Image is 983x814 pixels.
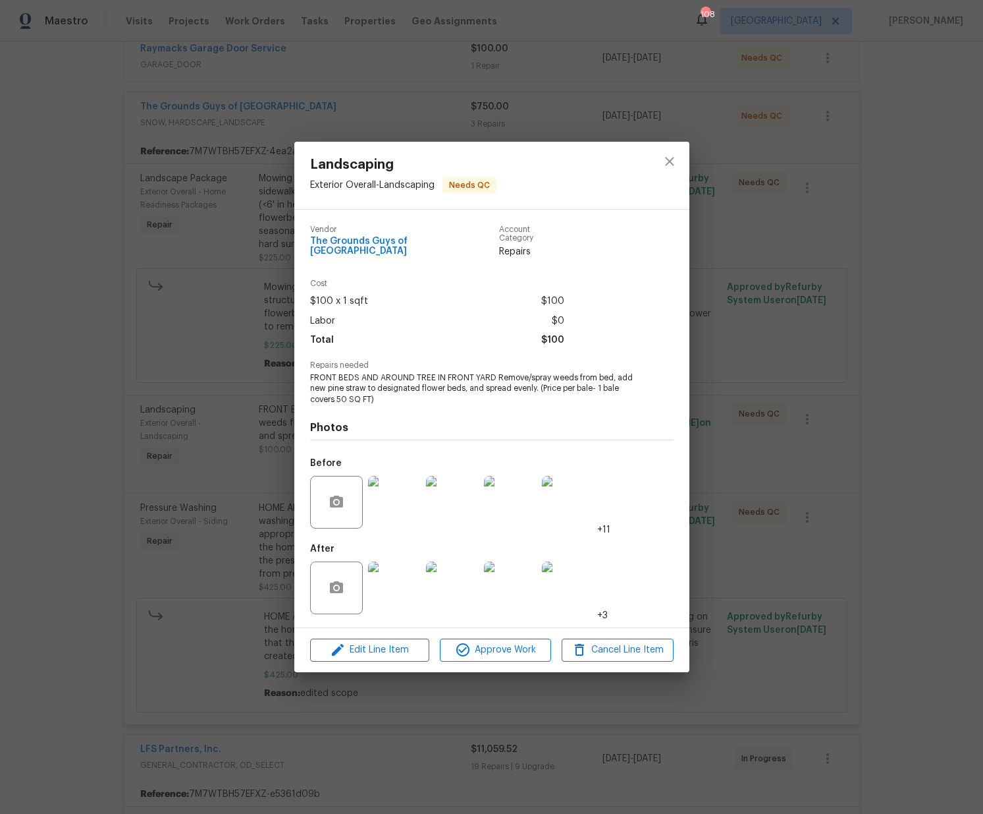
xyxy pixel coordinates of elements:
[541,292,564,311] span: $100
[654,146,685,177] button: close
[444,642,547,658] span: Approve Work
[314,642,425,658] span: Edit Line Item
[310,331,334,350] span: Total
[444,179,495,192] span: Needs QC
[541,331,564,350] span: $100
[310,279,564,288] span: Cost
[310,312,335,331] span: Labor
[310,181,435,190] span: Exterior Overall - Landscaping
[310,639,429,662] button: Edit Line Item
[310,225,500,234] span: Vendor
[499,225,564,243] span: Account Category
[310,372,637,405] span: FRONT BEDS AND AROUND TREE IN FRONT YARD Remove/spray weeds from bed, add new pine straw to desig...
[701,8,710,21] div: 108
[310,421,674,434] h4: Photos
[552,312,564,331] span: $0
[310,292,368,311] span: $100 x 1 sqft
[310,237,500,256] span: The Grounds Guys of [GEOGRAPHIC_DATA]
[310,544,334,554] h5: After
[562,639,673,662] button: Cancel Line Item
[440,639,551,662] button: Approve Work
[310,361,674,370] span: Repairs needed
[310,459,342,468] h5: Before
[499,245,564,258] span: Repairs
[597,523,610,537] span: +11
[310,158,496,172] span: Landscaping
[597,609,608,622] span: +3
[566,642,669,658] span: Cancel Line Item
